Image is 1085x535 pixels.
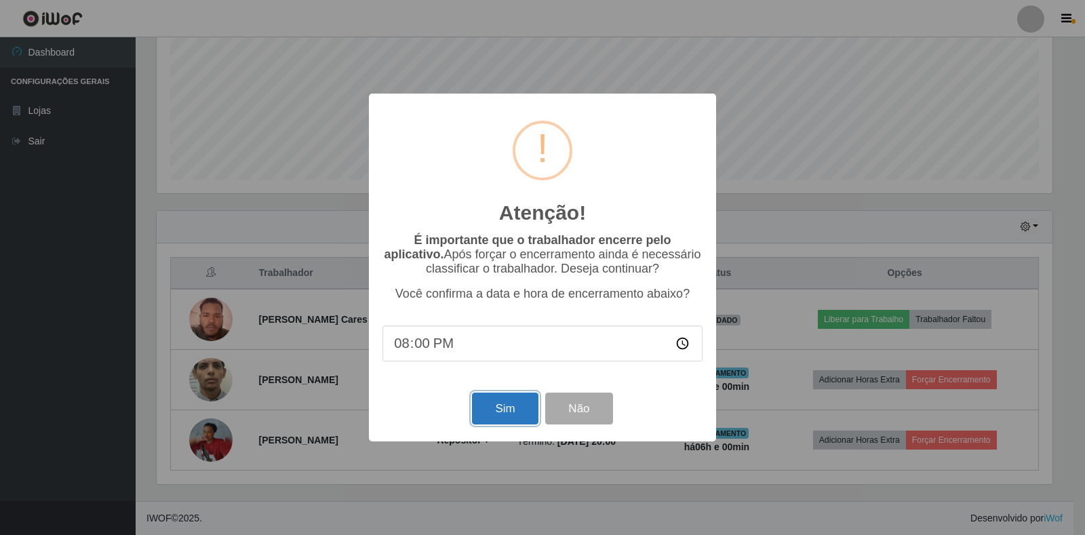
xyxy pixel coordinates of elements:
b: É importante que o trabalhador encerre pelo aplicativo. [384,233,671,261]
button: Sim [472,393,538,424]
h2: Atenção! [499,201,586,225]
p: Após forçar o encerramento ainda é necessário classificar o trabalhador. Deseja continuar? [382,233,703,276]
button: Não [545,393,612,424]
p: Você confirma a data e hora de encerramento abaixo? [382,287,703,301]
